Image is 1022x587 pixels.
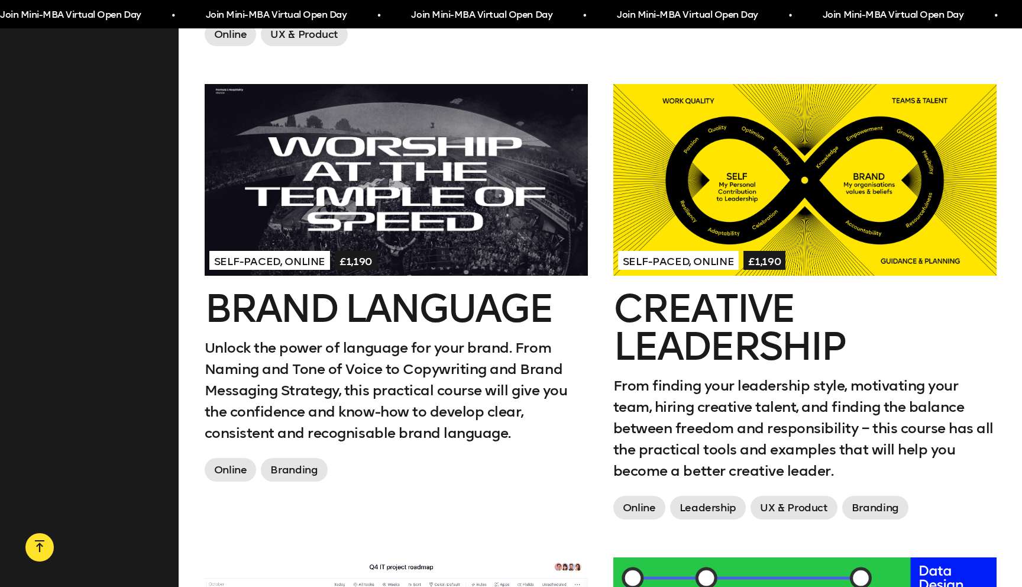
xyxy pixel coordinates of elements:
span: Leadership [670,496,746,520]
h2: Creative Leadership [613,290,997,366]
a: Self-paced, Online£1,190Creative LeadershipFrom finding your leadership style, motivating your te... [613,84,997,524]
span: Self-paced, Online [618,251,739,270]
span: £1,190 [335,251,377,270]
span: Online [205,22,257,46]
span: • [994,5,997,26]
a: Self-paced, Online£1,190Brand LanguageUnlock the power of language for your brand. From Naming an... [205,84,588,486]
span: Online [613,496,665,520]
h2: Brand Language [205,290,588,328]
span: UX & Product [261,22,348,46]
span: • [377,5,380,26]
span: £1,190 [743,251,785,270]
span: • [171,5,174,26]
span: Self-paced, Online [209,251,331,270]
p: Unlock the power of language for your brand. From Naming and Tone of Voice to Copywriting and Bra... [205,337,588,444]
span: Online [205,458,257,482]
span: Branding [842,496,908,520]
span: Branding [261,458,327,482]
span: • [583,5,586,26]
span: UX & Product [751,496,837,520]
p: From finding your leadership style, motivating your team, hiring creative talent, and finding the... [613,375,997,482]
span: • [788,5,791,26]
